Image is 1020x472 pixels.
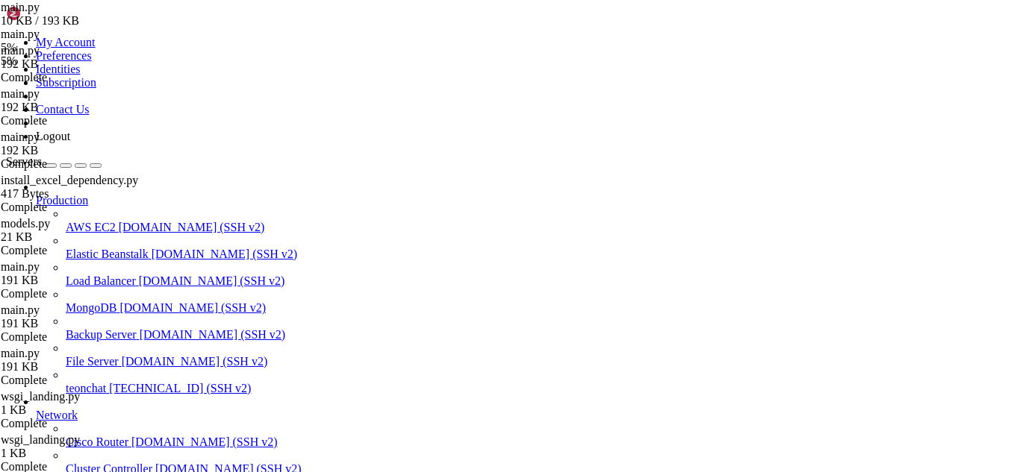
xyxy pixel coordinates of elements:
div: 1 KB [1,447,139,460]
x-row: (venv) root@teonchat:~/meuapp/flaskmkdir/oficial/app_delivery# [6,361,826,371]
x-row: (venv) root@teonchat:~/meuapp/flaskmkdir/oficial/app_delivery# nano +3359 main.py [6,257,826,267]
span: main.py [1,130,139,157]
div: Complete [1,244,139,257]
div: Complete [1,374,139,387]
div: main.py [1,28,139,41]
x-row: File "/root/meuapp/flaskmkdir/oficial/app_delivery/main.py", line 882 [6,152,826,163]
span: main.py [1,347,139,374]
span: models.py [1,217,139,244]
span: main.py [1,260,40,273]
div: 10 KB / 193 KB [1,14,139,28]
span: main.py [1,87,40,100]
x-row: NameError: name 'UserRole' is not defined [6,319,826,330]
x-row: File "/root/meuapp/flaskmkdir/oficial/app_delivery/venv/lib/python3.12/site-packages/flask_sqlalc... [6,16,826,27]
x-row: ^^^^^^^^ [6,309,826,319]
x-row: with [DOMAIN_NAME]_context(): [6,110,826,121]
span: main.py [1,260,139,287]
span: main.py [1,44,139,71]
x-row: @role_required(UserRole.MANAGER) [6,298,826,309]
x-row: (venv) root@teonchat:~/meuapp/flaskmkdir/oficial/app_delivery# python3 main.py [6,267,826,277]
x-row: (venv) root@teonchat:~/meuapp/flaskmkdir/oficial/app_delivery# nano +1140 main.py [6,330,826,340]
span: models.py [1,217,50,230]
x-row: (venv) root@teonchat:~/meuapp/flaskmkdir/oficial/app_delivery# nano +882 main.py [6,194,826,204]
x-row: ^^^^^^^^^^^^^^^^ [6,37,826,48]
div: 191 KB [1,360,139,374]
div: 192 KB [1,144,139,157]
x-row: AttributeError: 'NoneType' object has no attribute 'app_context' [6,131,826,142]
div: 417 Bytes [1,187,139,201]
span: install_excel_dependency.py [1,174,138,186]
x-row: SyntaxError: invalid syntax [6,183,826,194]
div: 1 KB [1,403,139,417]
x-row: raise RuntimeError( [6,58,826,69]
x-row: [TECHNICAL_ID] - - [[DATE] 22:41:56] " " 500 - [6,79,826,89]
div: Complete [1,114,139,128]
div: 21 KB [1,230,139,244]
x-row: ^^^^^^^^^^^^^^^^^^^^^^^^^^^^^^^ [6,6,826,16]
span: main.py [1,303,139,330]
x-row: ^ [6,236,826,246]
x-row: change_amount = request.form.get(,'change_amount', '') [6,163,826,173]
span: main.py [1,347,40,359]
div: 191 KB [1,274,139,287]
span: wsgi_landing.py [1,433,80,446]
x-row: engines = self._db.engines [6,27,826,37]
x-row: SyntaxError: invalid syntax [6,246,826,257]
span: wsgi_landing.py [1,390,139,417]
x-row: (venv) root@teonchat:~/meuapp/flaskmkdir/oficial/app_delivery# nano main.py [6,340,826,350]
span: main.py [1,303,40,316]
span: main.py [1,130,40,143]
x-row: , 'message': f'Cupom aplicado! Desconto: ,R$ {discount:.2f}' [6,225,826,236]
x-row: File "/root/meuapp/flaskmkdir/oficial/app_delivery/venv/lib/python3.12/site-packages/flask_sqlalc... [6,48,826,58]
x-row: File "/root/meuapp/flaskmkdir/oficial/app_delivery/main.py", line 5030, in <module> [6,100,826,110]
x-row: ^^^^^^^^^^^^^^^ [6,121,826,131]
div: Complete [1,71,139,84]
span: GET /admin/login HTTP/1.1 [205,79,335,89]
x-row: (venv) root@teonchat:~/meuapp/flaskmkdir/oficial/app_delivery# python3 main.py [6,142,826,152]
div: 5% [1,41,139,54]
span: install_excel_dependency.py [1,174,139,201]
span: main.py [1,87,139,114]
div: 191 KB [1,317,139,330]
x-row: Traceback (most recent call last): [6,277,826,288]
div: Complete [1,157,139,171]
span: main.py [1,1,139,28]
div: Complete [1,417,139,430]
x-row: File "/root/meuapp/flaskmkdir/oficial/app_delivery/main.py", line 1140, in <module> [6,288,826,298]
span: wsgi_landing.py [1,390,80,403]
div: Complete [1,201,139,214]
x-row: File "/root/meuapp/flaskmkdir/oficial/app_delivery/main.py", line 3359 [6,215,826,225]
div: Complete [1,287,139,300]
span: main.py [1,44,40,57]
div: Complete [1,330,139,344]
span: wsgi_landing.py [1,433,139,460]
div: 192 KB [1,57,139,71]
span: main.py [1,1,40,13]
x-row: (venv) root@teonchat:~/meuapp/flaskmkdir/oficial/app_delivery# ^C [6,350,826,361]
div: (63, 34) [346,361,351,371]
x-row: ^CTraceback (most recent call last): [6,89,826,100]
x-row: (venv) root@teonchat:~/meuapp/flaskmkdir/oficial/app_delivery# python3 main.py [6,204,826,215]
x-row: RuntimeError: The current Flask app is not registered with this 'SQLAlchemy' instance. Did you fo... [6,69,826,79]
x-row: ^ [6,173,826,183]
div: 192 KB [1,101,139,114]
